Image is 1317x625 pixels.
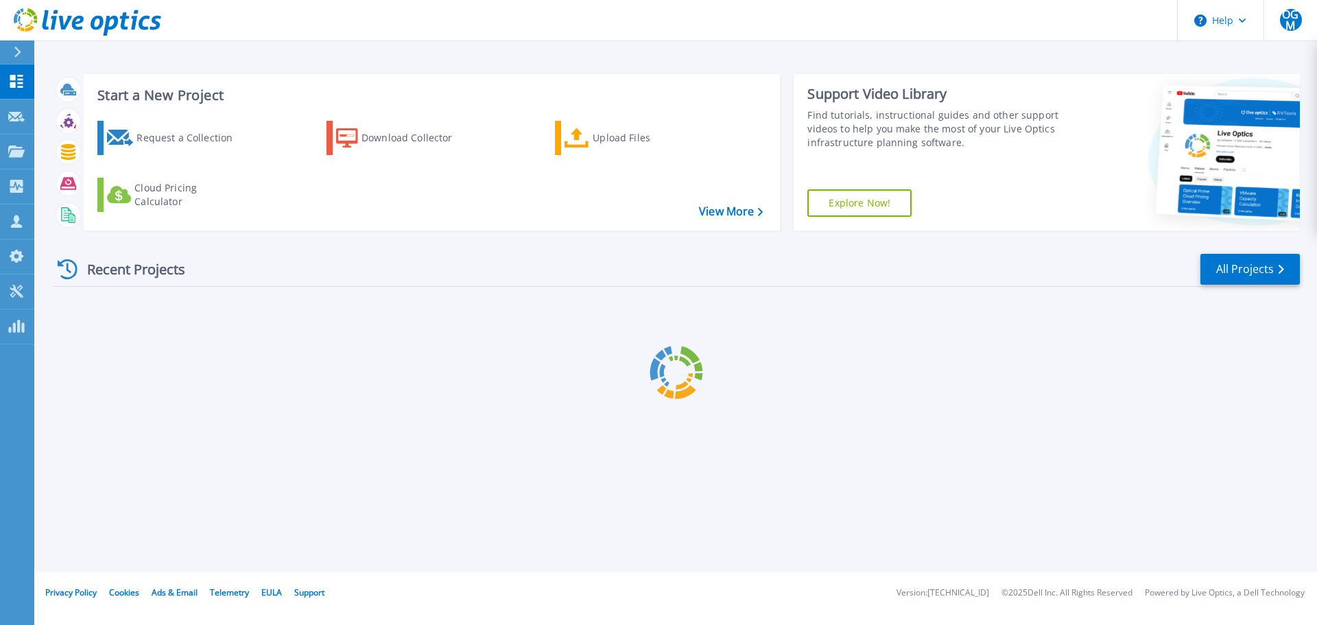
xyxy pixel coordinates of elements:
div: Recent Projects [53,252,204,286]
div: Request a Collection [137,124,246,152]
li: Version: [TECHNICAL_ID] [897,589,989,598]
a: Privacy Policy [45,587,97,598]
a: Explore Now! [807,189,912,217]
a: Request a Collection [97,121,250,155]
span: OGM [1280,9,1302,31]
div: Cloud Pricing Calculator [134,181,244,209]
li: © 2025 Dell Inc. All Rights Reserved [1001,589,1132,598]
a: Upload Files [555,121,708,155]
div: Support Video Library [807,85,1065,103]
a: Support [294,587,324,598]
a: All Projects [1200,254,1300,285]
a: View More [699,205,763,218]
div: Find tutorials, instructional guides and other support videos to help you make the most of your L... [807,108,1065,150]
div: Download Collector [361,124,471,152]
a: Download Collector [327,121,479,155]
a: Cloud Pricing Calculator [97,178,250,212]
li: Powered by Live Optics, a Dell Technology [1145,589,1305,598]
h3: Start a New Project [97,88,763,103]
a: Ads & Email [152,587,198,598]
div: Upload Files [593,124,702,152]
a: EULA [261,587,282,598]
a: Cookies [109,587,139,598]
a: Telemetry [210,587,249,598]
